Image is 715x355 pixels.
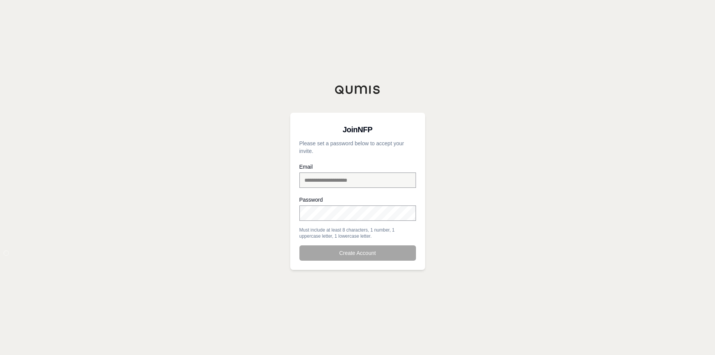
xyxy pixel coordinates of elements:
[299,197,416,202] label: Password
[335,85,381,94] img: Qumis
[299,122,416,137] h3: Join NFP
[299,140,416,155] p: Please set a password below to accept your invite.
[299,227,416,239] div: Must include at least 8 characters, 1 number, 1 uppercase letter, 1 lowercase letter.
[299,164,416,169] label: Email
